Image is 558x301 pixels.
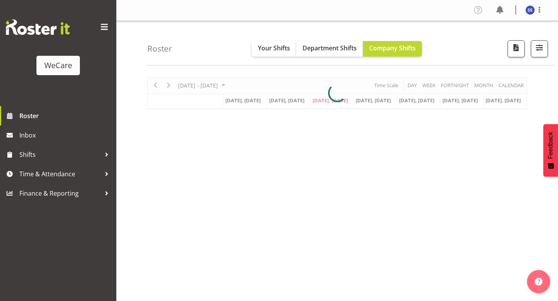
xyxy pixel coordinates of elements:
span: Department Shifts [302,44,357,52]
span: Inbox [19,129,112,141]
span: Time & Attendance [19,168,101,180]
button: Download a PDF of the roster according to the set date range. [508,40,525,57]
button: Department Shifts [296,41,363,57]
span: Your Shifts [258,44,290,52]
span: Shifts [19,149,101,160]
button: Feedback - Show survey [543,124,558,177]
img: help-xxl-2.png [535,278,542,286]
button: Your Shifts [252,41,296,57]
span: Company Shifts [369,44,416,52]
h4: Roster [147,44,172,53]
span: Feedback [547,132,554,159]
span: Finance & Reporting [19,187,101,199]
button: Filter Shifts [531,40,548,57]
span: Roster [19,110,112,122]
img: sara-sherwin11955.jpg [525,5,535,15]
img: Rosterit website logo [6,19,70,35]
button: Company Shifts [363,41,422,57]
div: WeCare [44,60,72,71]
